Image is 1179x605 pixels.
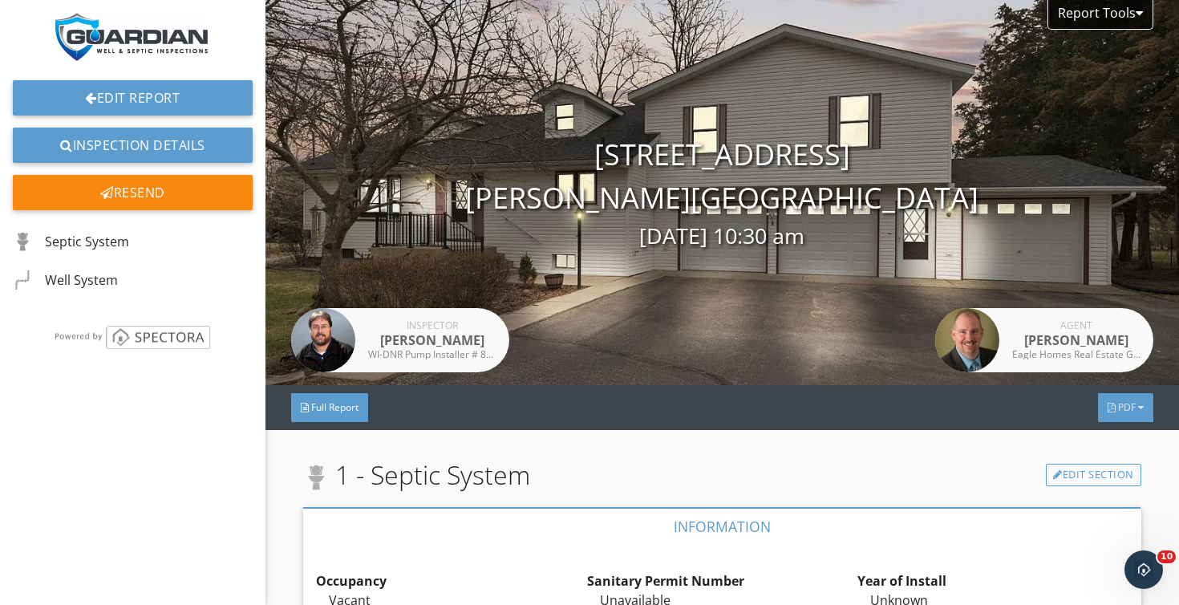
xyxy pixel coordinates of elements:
[13,232,129,251] div: Septic System
[1157,550,1176,563] span: 10
[311,400,359,414] span: Full Report
[368,321,496,331] div: Inspector
[368,350,496,359] div: WI-DNR Pump Installer # 8680, POWTS Inspector # 1222664
[1118,400,1136,414] span: PDF
[55,13,209,61] img: Guardian_Logo8-100.jpg
[1012,331,1141,350] div: [PERSON_NAME]
[1012,350,1141,359] div: Eagle Homes Real Estate Group
[857,572,946,590] strong: Year of Install
[13,270,118,290] div: Well System
[13,80,253,116] a: Edit Report
[1046,464,1141,486] a: Edit Section
[368,331,496,350] div: [PERSON_NAME]
[316,572,387,590] strong: Occupancy
[291,308,509,372] a: Inspector [PERSON_NAME] WI-DNR Pump Installer # 8680, POWTS Inspector # 1222664
[935,308,999,372] img: Vince_Devall.jpg
[303,456,530,494] span: 1 - Septic System
[13,175,253,210] div: Resend
[52,325,213,350] img: powered_by_spectora_2.png
[291,308,355,372] img: chad_headshot_no_logo_002.jpg
[265,133,1179,253] div: [STREET_ADDRESS] [PERSON_NAME][GEOGRAPHIC_DATA]
[13,128,253,163] a: Inspection Details
[265,220,1179,253] div: [DATE] 10:30 am
[1124,550,1163,589] iframe: Intercom live chat
[1012,321,1141,331] div: Agent
[587,572,744,590] strong: Sanitary Permit Number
